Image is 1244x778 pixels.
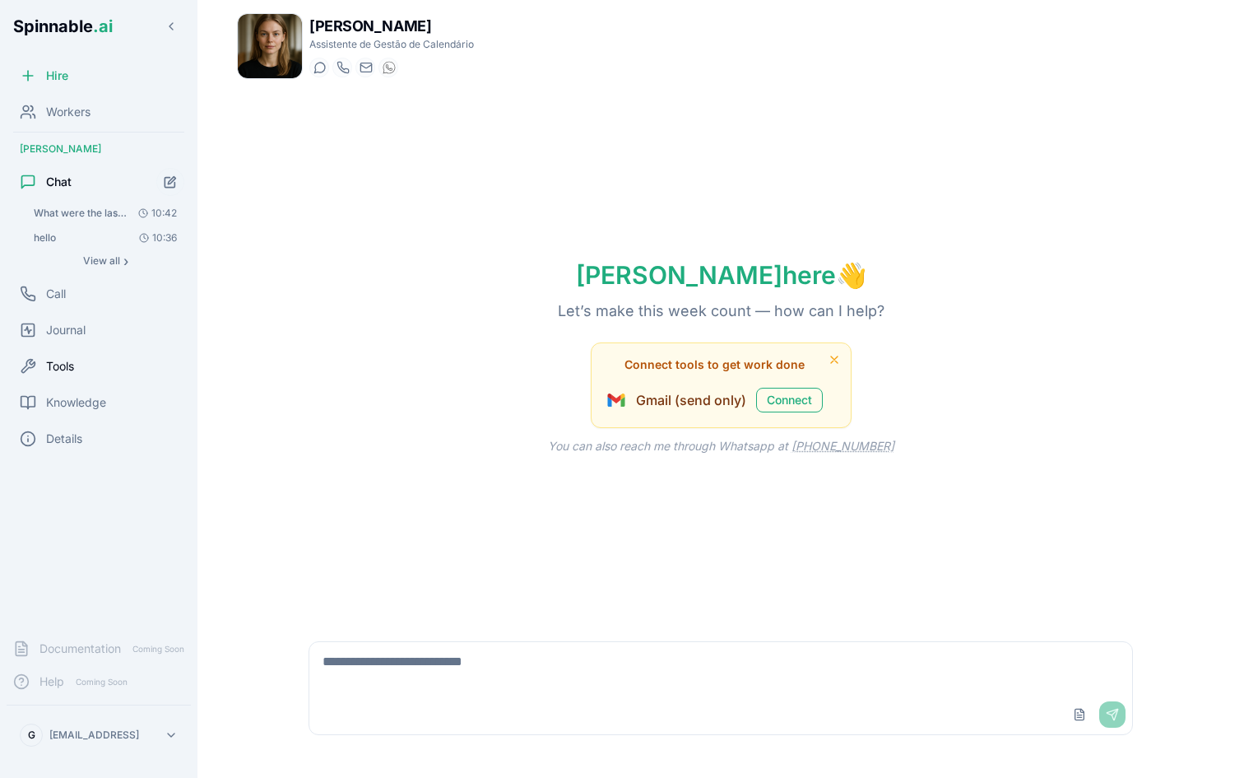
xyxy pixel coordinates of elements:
[132,207,177,220] span: 10:42
[46,358,74,375] span: Tools
[309,38,474,51] p: Assistente de Gestão de Calendário
[624,356,805,373] span: Connect tools to get work done
[522,438,921,454] p: You can also reach me through Whatsapp at
[46,431,82,447] span: Details
[49,729,139,742] p: [EMAIL_ADDRESS]
[383,61,396,74] img: WhatsApp
[93,16,113,36] span: .ai
[531,300,911,323] p: Let’s make this week count — how can I help?
[26,251,184,271] button: Show all conversations
[46,68,68,84] span: Hire
[756,388,823,412] button: Connect
[156,168,184,196] button: Start new chat
[7,136,191,162] div: [PERSON_NAME]
[355,58,375,77] button: Send email to nina.omar@getspinnable.ai
[26,202,184,225] button: Open conversation: What were the last 10 emails I received?
[13,16,113,36] span: Spinnable
[824,350,844,370] button: Dismiss tool suggestions
[332,58,352,77] button: Start a call with Nina Omar
[39,673,64,690] span: Help
[34,207,127,220] span: What were the last 10 emails I received?: Here are your 10 most recent emails (most recent first)...
[128,641,189,657] span: Coming Soon
[39,641,121,657] span: Documentation
[636,390,746,410] span: Gmail (send only)
[550,260,893,290] h1: [PERSON_NAME] here
[46,286,66,302] span: Call
[378,58,398,77] button: WhatsApp
[46,394,106,411] span: Knowledge
[28,729,35,742] span: G
[836,260,866,290] span: wave
[309,58,329,77] button: Start a chat with Nina Omar
[26,226,184,249] button: Open conversation: hello
[123,254,128,268] span: ›
[238,14,302,78] img: Nina Omar
[46,322,86,338] span: Journal
[309,15,474,38] h1: [PERSON_NAME]
[83,254,120,268] span: View all
[46,174,72,190] span: Chat
[132,231,177,245] span: 10:36
[606,390,626,410] img: Gmail (send only)
[791,439,894,453] a: [PHONE_NUMBER]
[13,719,184,752] button: G[EMAIL_ADDRESS]
[34,231,56,245] span: hello: Hi! How can I help with your calendar today? If you want, I can schedule the meeting with ...
[71,674,132,690] span: Coming Soon
[46,104,91,120] span: Workers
